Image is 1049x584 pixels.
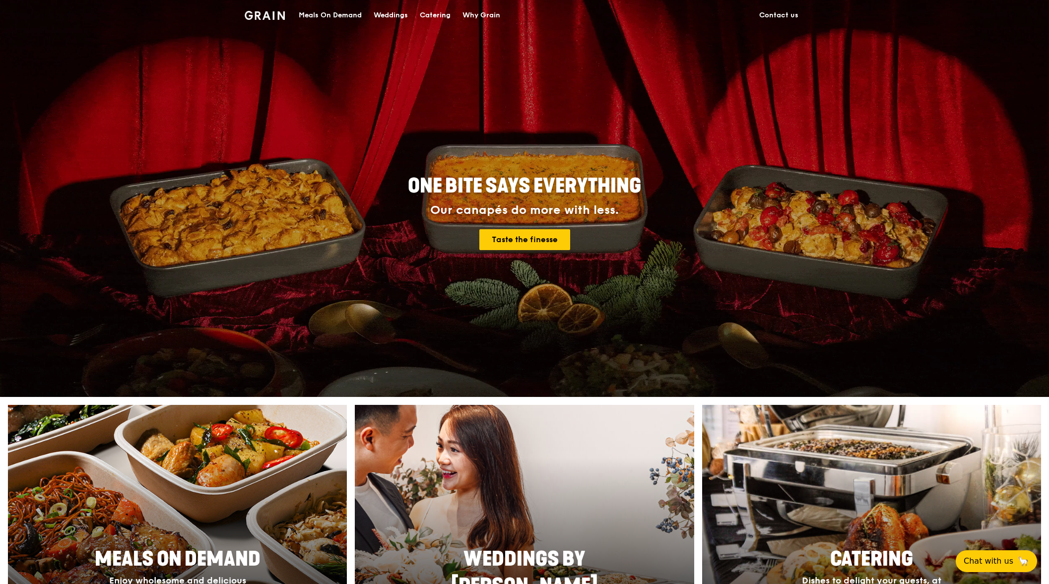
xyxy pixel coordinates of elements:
[414,0,457,30] a: Catering
[368,0,414,30] a: Weddings
[346,203,703,217] div: Our canapés do more with less.
[408,174,641,198] span: ONE BITE SAYS EVERYTHING
[830,547,913,571] span: Catering
[964,555,1013,567] span: Chat with us
[753,0,804,30] a: Contact us
[956,550,1037,572] button: Chat with us🦙
[462,0,500,30] div: Why Grain
[457,0,506,30] a: Why Grain
[95,547,261,571] span: Meals On Demand
[374,0,408,30] div: Weddings
[420,0,451,30] div: Catering
[1017,555,1029,567] span: 🦙
[299,0,362,30] div: Meals On Demand
[245,11,285,20] img: Grain
[479,229,570,250] a: Taste the finesse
